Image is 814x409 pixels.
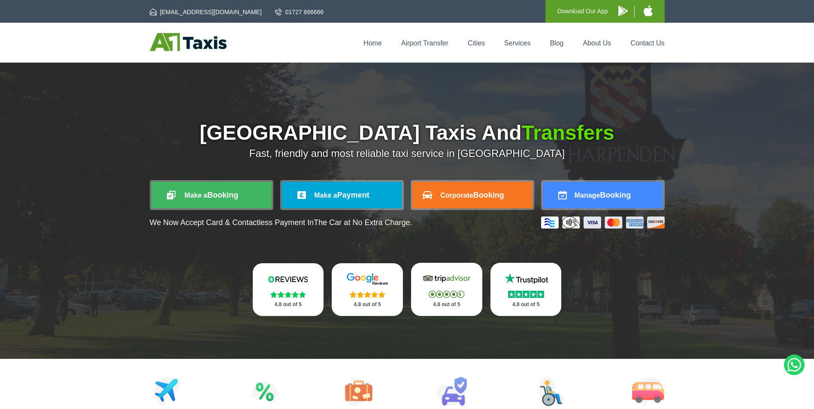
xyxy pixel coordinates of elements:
[541,217,665,229] img: Credit And Debit Cards
[150,218,412,227] p: We Now Accept Card & Contactless Payment In
[550,39,563,47] a: Blog
[150,8,262,16] a: [EMAIL_ADDRESS][DOMAIN_NAME]
[350,291,385,298] img: Stars
[282,182,402,208] a: Make aPayment
[253,263,324,316] a: Reviews.io Stars 4.8 out of 5
[314,192,337,199] span: Make a
[342,273,393,286] img: Google
[270,291,306,298] img: Stars
[150,33,227,51] img: A1 Taxis St Albans LTD
[421,272,472,285] img: Tripadvisor
[468,39,485,47] a: Cities
[575,192,600,199] span: Manage
[500,272,552,285] img: Trustpilot
[154,377,180,406] img: Airport Transfers
[341,299,393,310] p: 4.8 out of 5
[314,218,412,227] span: The Car at No Extra Charge.
[538,377,566,406] img: Wheelchair
[345,377,372,406] img: Tours
[401,39,448,47] a: Airport Transfer
[251,377,278,406] img: Attractions
[440,192,473,199] span: Corporate
[262,299,315,310] p: 4.8 out of 5
[332,263,403,316] a: Google Stars 4.8 out of 5
[522,121,614,144] span: Transfers
[275,8,324,16] a: 01727 866666
[412,182,533,208] a: CorporateBooking
[543,182,663,208] a: ManageBooking
[504,39,530,47] a: Services
[508,291,544,298] img: Stars
[490,263,562,316] a: Trustpilot Stars 4.8 out of 5
[632,377,664,406] img: Minibus
[429,291,464,298] img: Stars
[618,6,628,16] img: A1 Taxis Android App
[411,263,482,316] a: Tripadvisor Stars 4.8 out of 5
[436,377,467,406] img: Car Rental
[421,299,473,310] p: 4.8 out of 5
[262,273,314,286] img: Reviews.io
[151,182,272,208] a: Make aBooking
[557,6,608,17] p: Download Our App
[150,147,665,159] p: Fast, friendly and most reliable taxi service in [GEOGRAPHIC_DATA]
[583,39,611,47] a: About Us
[150,123,665,143] h1: [GEOGRAPHIC_DATA] Taxis And
[500,299,552,310] p: 4.8 out of 5
[644,5,653,16] img: A1 Taxis iPhone App
[630,39,664,47] a: Contact Us
[185,192,207,199] span: Make a
[363,39,382,47] a: Home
